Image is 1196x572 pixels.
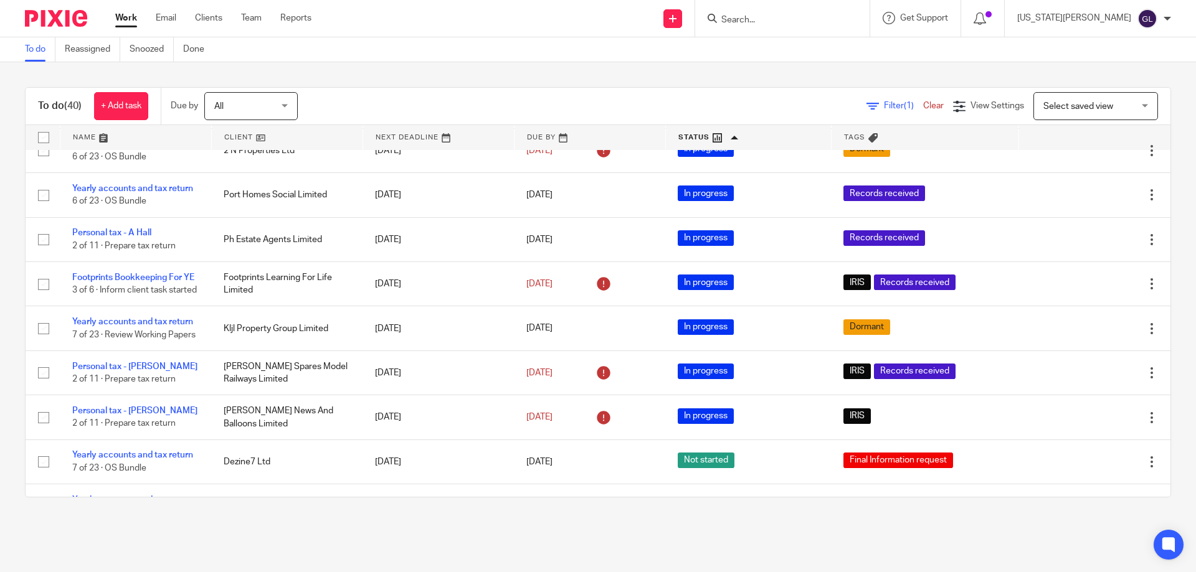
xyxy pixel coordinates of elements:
[211,439,363,484] td: Dezine7 Ltd
[211,173,363,217] td: Port Homes Social Limited
[904,101,914,110] span: (1)
[843,408,871,424] span: IRIS
[72,286,197,294] span: 3 of 6 · Inform client task started
[678,185,734,201] span: In progress
[874,274,956,290] span: Records received
[720,15,832,26] input: Search
[38,100,82,113] h1: To do
[363,484,514,528] td: [DATE]
[1017,12,1131,24] p: [US_STATE][PERSON_NAME]
[363,128,514,172] td: [DATE]
[25,37,55,62] a: To do
[72,331,196,339] span: 7 of 23 · Review Working Papers
[526,324,553,333] span: [DATE]
[65,37,120,62] a: Reassigned
[843,185,925,201] span: Records received
[72,375,176,383] span: 2 of 11 · Prepare tax return
[843,274,871,290] span: IRIS
[884,101,923,110] span: Filter
[72,464,146,472] span: 7 of 23 · OS Bundle
[678,408,734,424] span: In progress
[72,317,193,326] a: Yearly accounts and tax return
[211,128,363,172] td: 2 N Properties Ltd
[211,262,363,306] td: Footprints Learning For Life Limited
[526,190,553,199] span: [DATE]
[363,173,514,217] td: [DATE]
[678,319,734,335] span: In progress
[72,184,193,193] a: Yearly accounts and tax return
[72,228,151,237] a: Personal tax - A Hall
[156,12,176,24] a: Email
[843,363,871,379] span: IRIS
[526,457,553,466] span: [DATE]
[363,350,514,395] td: [DATE]
[115,12,137,24] a: Work
[72,197,146,206] span: 6 of 23 · OS Bundle
[363,306,514,350] td: [DATE]
[678,452,734,468] span: Not started
[211,395,363,439] td: [PERSON_NAME] News And Balloons Limited
[526,235,553,244] span: [DATE]
[844,134,865,141] span: Tags
[72,152,146,161] span: 6 of 23 · OS Bundle
[72,241,176,250] span: 2 of 11 · Prepare tax return
[1137,9,1157,29] img: svg%3E
[211,217,363,261] td: Ph Estate Agents Limited
[25,10,87,27] img: Pixie
[280,12,311,24] a: Reports
[72,451,193,459] a: Yearly accounts and tax return
[363,262,514,306] td: [DATE]
[72,362,197,371] a: Personal tax - [PERSON_NAME]
[171,100,198,112] p: Due by
[678,230,734,246] span: In progress
[72,406,197,415] a: Personal tax - [PERSON_NAME]
[211,484,363,528] td: Arktek Insulation Limited
[363,217,514,261] td: [DATE]
[526,413,553,421] span: [DATE]
[526,146,553,155] span: [DATE]
[971,101,1024,110] span: View Settings
[211,306,363,350] td: Kljl Property Group Limited
[363,439,514,484] td: [DATE]
[874,363,956,379] span: Records received
[214,102,224,111] span: All
[1043,102,1113,111] span: Select saved view
[130,37,174,62] a: Snoozed
[94,92,148,120] a: + Add task
[241,12,262,24] a: Team
[195,12,222,24] a: Clients
[843,319,890,335] span: Dormant
[678,274,734,290] span: In progress
[72,495,193,504] a: Yearly accounts and tax return
[843,230,925,246] span: Records received
[923,101,944,110] a: Clear
[64,101,82,111] span: (40)
[526,368,553,377] span: [DATE]
[526,279,553,288] span: [DATE]
[900,14,948,22] span: Get Support
[843,452,953,468] span: Final Information request
[211,350,363,395] td: [PERSON_NAME] Spares Model Railways Limited
[183,37,214,62] a: Done
[72,273,194,282] a: Footprints Bookkeeping For YE
[363,395,514,439] td: [DATE]
[678,363,734,379] span: In progress
[72,420,176,428] span: 2 of 11 · Prepare tax return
